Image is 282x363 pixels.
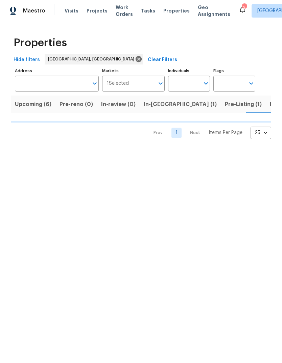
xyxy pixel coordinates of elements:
span: Visits [65,7,78,14]
label: Markets [102,69,165,73]
nav: Pagination Navigation [147,127,271,139]
span: In-review (0) [101,100,136,109]
a: Goto page 1 [171,128,182,138]
span: Geo Assignments [198,4,230,18]
span: Clear Filters [148,56,177,64]
span: Upcoming (6) [15,100,51,109]
span: [GEOGRAPHIC_DATA], [GEOGRAPHIC_DATA] [48,56,137,62]
div: 2 [242,4,246,11]
span: Projects [87,7,108,14]
button: Hide filters [11,54,43,66]
span: Pre-Listing (1) [225,100,262,109]
button: Open [90,79,99,88]
div: [GEOGRAPHIC_DATA], [GEOGRAPHIC_DATA] [45,54,143,64]
span: Maestro [23,7,45,14]
span: Pre-reno (0) [60,100,93,109]
span: Tasks [141,8,155,13]
p: Items Per Page [209,129,242,136]
span: In-[GEOGRAPHIC_DATA] (1) [144,100,217,109]
span: 1 Selected [107,81,129,86]
button: Open [201,79,211,88]
span: Properties [14,40,67,46]
span: Hide filters [14,56,40,64]
button: Clear Filters [145,54,180,66]
button: Open [246,79,256,88]
span: Properties [163,7,190,14]
label: Flags [213,69,255,73]
label: Address [15,69,99,73]
button: Open [156,79,165,88]
span: Work Orders [116,4,133,18]
div: 25 [251,124,271,141]
label: Individuals [168,69,210,73]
